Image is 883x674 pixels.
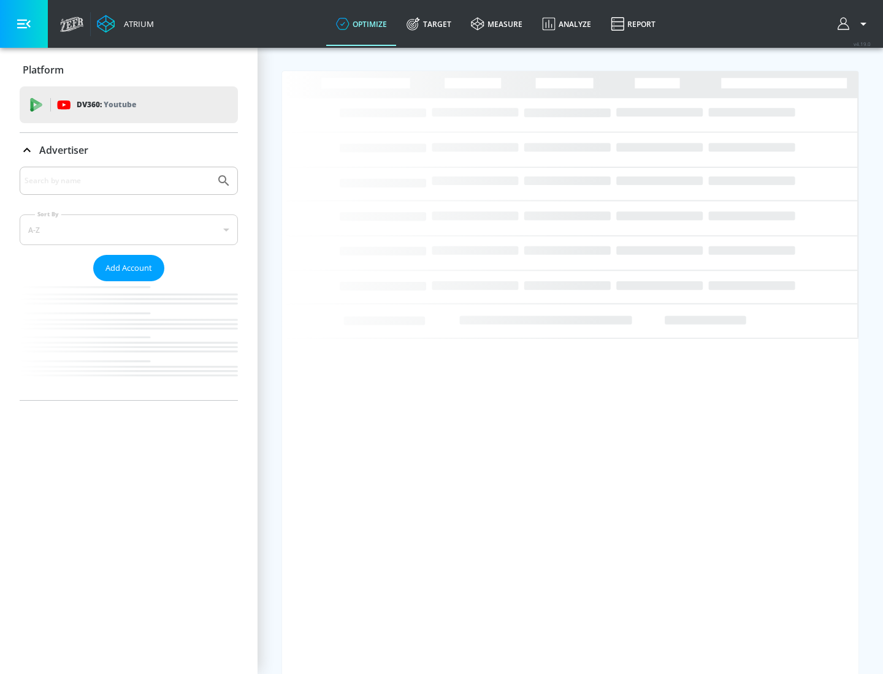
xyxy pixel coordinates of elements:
[20,53,238,87] div: Platform
[20,133,238,167] div: Advertiser
[35,210,61,218] label: Sort By
[601,2,665,46] a: Report
[20,281,238,400] nav: list of Advertiser
[105,261,152,275] span: Add Account
[25,173,210,189] input: Search by name
[39,143,88,157] p: Advertiser
[532,2,601,46] a: Analyze
[20,214,238,245] div: A-Z
[461,2,532,46] a: measure
[104,98,136,111] p: Youtube
[23,63,64,77] p: Platform
[97,15,154,33] a: Atrium
[93,255,164,281] button: Add Account
[397,2,461,46] a: Target
[20,86,238,123] div: DV360: Youtube
[20,167,238,400] div: Advertiser
[77,98,136,112] p: DV360:
[119,18,154,29] div: Atrium
[854,40,871,47] span: v 4.19.0
[326,2,397,46] a: optimize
